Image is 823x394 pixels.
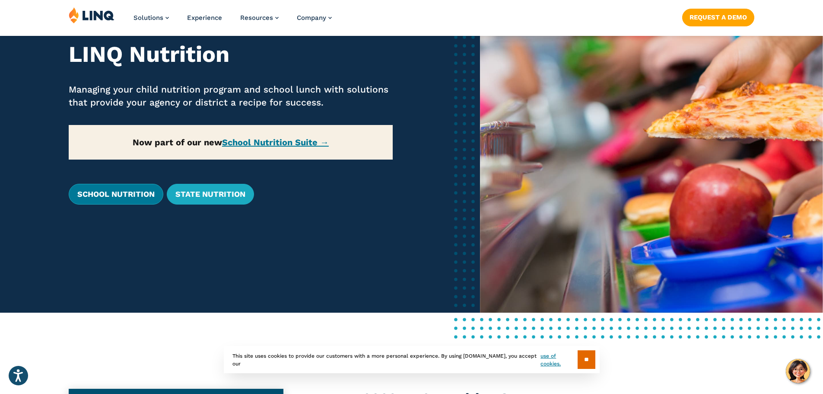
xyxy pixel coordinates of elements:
nav: Primary Navigation [133,7,332,35]
nav: Button Navigation [682,7,754,26]
strong: Now part of our new [133,137,329,147]
a: Request a Demo [682,9,754,26]
a: Experience [187,14,222,22]
div: This site uses cookies to provide our customers with a more personal experience. By using [DOMAIN... [224,346,600,373]
a: Solutions [133,14,169,22]
span: Solutions [133,14,163,22]
p: Managing your child nutrition program and school lunch with solutions that provide your agency or... [69,83,393,109]
span: Resources [240,14,273,22]
a: State Nutrition [167,184,254,205]
img: LINQ | K‑12 Software [69,7,114,23]
a: School Nutrition [69,184,163,205]
a: Resources [240,14,279,22]
span: Company [297,14,326,22]
a: Company [297,14,332,22]
strong: LINQ Nutrition [69,41,229,67]
a: use of cookies. [540,352,577,368]
a: School Nutrition Suite → [222,137,329,147]
button: Hello, have a question? Let’s chat. [786,359,810,383]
